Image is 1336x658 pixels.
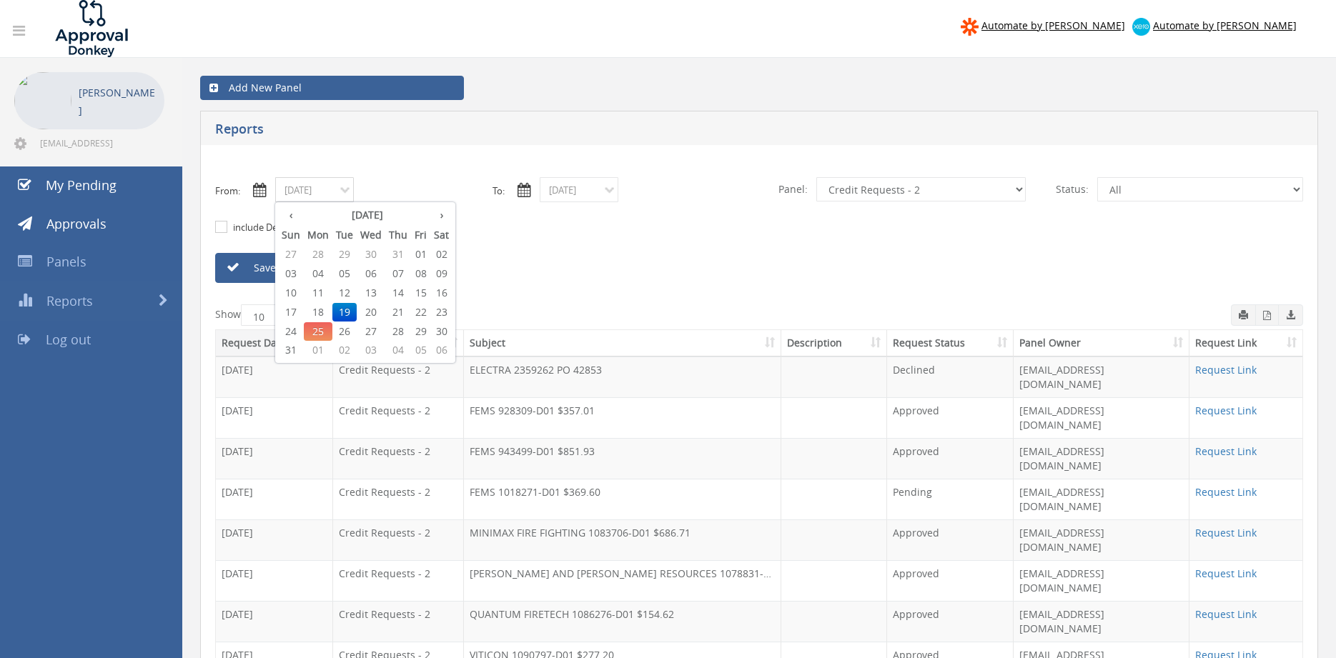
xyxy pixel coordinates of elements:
[278,341,304,359] span: 31
[1014,479,1189,519] td: [EMAIL_ADDRESS][DOMAIN_NAME]
[1195,526,1257,539] a: Request Link
[411,284,430,302] span: 15
[430,225,452,245] th: Sat
[385,303,411,321] span: 21
[333,438,464,479] td: Credit Requests - 2
[215,122,979,140] h5: Reports
[1153,19,1297,32] span: Automate by [PERSON_NAME]
[216,357,333,397] td: [DATE]
[332,322,357,341] span: 26
[357,322,385,341] span: 27
[333,357,464,397] td: Credit Requests - 2
[332,225,357,245] th: Tue
[229,221,315,235] label: include Description
[46,176,117,194] span: My Pending
[1195,485,1257,499] a: Request Link
[215,304,328,326] label: Show entries
[46,331,91,348] span: Log out
[357,264,385,283] span: 06
[385,284,411,302] span: 14
[332,341,357,359] span: 02
[333,519,464,560] td: Credit Requests - 2
[216,479,333,519] td: [DATE]
[304,264,332,283] span: 04
[887,601,1014,642] td: Approved
[887,397,1014,438] td: Approved
[430,205,452,225] th: ›
[357,303,385,321] span: 20
[464,479,781,519] td: FEMS 1018271-D01 $369.60
[333,601,464,642] td: Credit Requests - 2
[278,225,304,245] th: Sun
[464,519,781,560] td: MINIMAX FIRE FIGHTING 1083706-D01 $686.71
[278,322,304,341] span: 24
[46,292,93,309] span: Reports
[1014,519,1189,560] td: [EMAIL_ADDRESS][DOMAIN_NAME]
[332,284,357,302] span: 12
[385,225,411,245] th: Thu
[887,519,1014,560] td: Approved
[781,330,887,357] th: Description: activate to sort column ascending
[385,341,411,359] span: 04
[430,245,452,264] span: 02
[430,284,452,302] span: 16
[357,245,385,264] span: 30
[1014,397,1189,438] td: [EMAIL_ADDRESS][DOMAIN_NAME]
[1195,444,1257,458] a: Request Link
[216,519,333,560] td: [DATE]
[216,438,333,479] td: [DATE]
[1014,560,1189,601] td: [EMAIL_ADDRESS][DOMAIN_NAME]
[493,184,505,198] label: To:
[770,177,816,201] span: Panel:
[887,438,1014,479] td: Approved
[464,397,781,438] td: FEMS 928309-D01 $357.01
[304,284,332,302] span: 11
[411,264,430,283] span: 08
[385,322,411,341] span: 28
[430,322,452,341] span: 30
[79,84,157,119] p: [PERSON_NAME]
[887,560,1014,601] td: Approved
[887,330,1014,357] th: Request Status: activate to sort column ascending
[357,341,385,359] span: 03
[464,601,781,642] td: QUANTUM FIRETECH 1086276-D01 $154.62
[357,225,385,245] th: Wed
[887,357,1014,397] td: Declined
[1195,607,1257,621] a: Request Link
[430,264,452,283] span: 09
[278,264,304,283] span: 03
[887,479,1014,519] td: Pending
[1047,177,1097,201] span: Status:
[981,19,1125,32] span: Automate by [PERSON_NAME]
[332,264,357,283] span: 05
[1195,567,1257,580] a: Request Link
[216,397,333,438] td: [DATE]
[357,284,385,302] span: 13
[241,304,295,326] select: Showentries
[333,560,464,601] td: Credit Requests - 2
[216,560,333,601] td: [DATE]
[1014,357,1189,397] td: [EMAIL_ADDRESS][DOMAIN_NAME]
[411,245,430,264] span: 01
[278,205,304,225] th: ‹
[1014,438,1189,479] td: [EMAIL_ADDRESS][DOMAIN_NAME]
[304,205,430,225] th: [DATE]
[46,215,107,232] span: Approvals
[1014,330,1189,357] th: Panel Owner: activate to sort column ascending
[304,225,332,245] th: Mon
[411,341,430,359] span: 05
[333,397,464,438] td: Credit Requests - 2
[411,225,430,245] th: Fri
[332,303,357,321] span: 19
[215,253,380,283] a: Save
[1132,18,1150,36] img: xero-logo.png
[430,303,452,321] span: 23
[304,303,332,321] span: 18
[40,137,162,149] span: [EMAIL_ADDRESS][DOMAIN_NAME]
[278,303,304,321] span: 17
[304,341,332,359] span: 01
[464,330,781,357] th: Subject: activate to sort column ascending
[411,303,430,321] span: 22
[46,253,86,270] span: Panels
[333,479,464,519] td: Credit Requests - 2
